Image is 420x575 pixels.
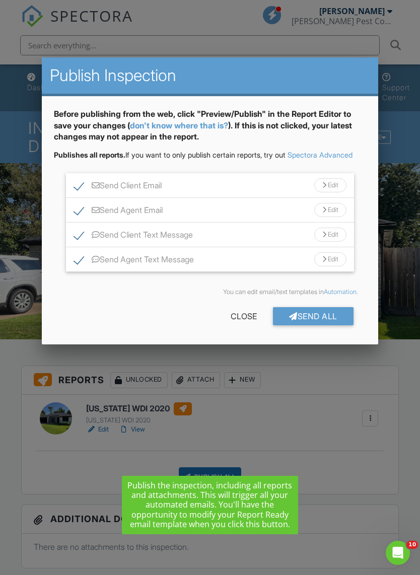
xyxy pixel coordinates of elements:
[54,151,286,159] span: If you want to only publish certain reports, try out
[130,120,228,130] a: don't know where that is?
[288,151,353,159] a: Spectora Advanced
[54,108,366,150] div: Before publishing from the web, click "Preview/Publish" in the Report Editor to save your changes...
[74,255,194,267] label: Send Agent Text Message
[314,228,346,242] div: Edit
[54,151,125,159] strong: Publishes all reports.
[74,230,193,243] label: Send Client Text Message
[74,181,162,193] label: Send Client Email
[62,288,358,296] div: You can edit email/text templates in .
[386,541,410,565] iframe: Intercom live chat
[215,307,273,325] div: Close
[273,307,354,325] div: Send All
[406,541,418,549] span: 10
[324,288,357,296] a: Automation
[74,205,163,218] label: Send Agent Email
[314,203,346,217] div: Edit
[314,178,346,192] div: Edit
[314,252,346,266] div: Edit
[50,65,370,86] h2: Publish Inspection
